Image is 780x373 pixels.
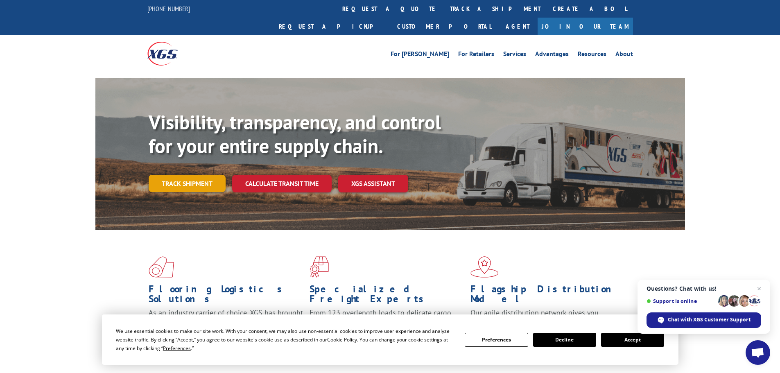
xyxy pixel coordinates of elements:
h1: Specialized Freight Experts [310,284,464,308]
a: XGS ASSISTANT [338,175,408,192]
span: Chat with XGS Customer Support [668,316,751,323]
a: For [PERSON_NAME] [391,51,449,60]
a: Open chat [746,340,770,365]
div: We use essential cookies to make our site work. With your consent, we may also use non-essential ... [116,327,455,353]
span: As an industry carrier of choice, XGS has brought innovation and dedication to flooring logistics... [149,308,303,337]
a: Services [503,51,526,60]
img: xgs-icon-total-supply-chain-intelligence-red [149,256,174,278]
span: Chat with XGS Customer Support [647,312,761,328]
h1: Flooring Logistics Solutions [149,284,303,308]
a: Advantages [535,51,569,60]
a: Customer Portal [391,18,497,35]
button: Preferences [465,333,528,347]
img: xgs-icon-focused-on-flooring-red [310,256,329,278]
span: Support is online [647,298,715,304]
span: Cookie Policy [327,336,357,343]
span: Our agile distribution network gives you nationwide inventory management on demand. [470,308,621,327]
a: About [615,51,633,60]
img: xgs-icon-flagship-distribution-model-red [470,256,499,278]
span: Questions? Chat with us! [647,285,761,292]
p: From 123 overlength loads to delicate cargo, our experienced staff knows the best way to move you... [310,308,464,344]
div: Cookie Consent Prompt [102,314,678,365]
span: Preferences [163,345,191,352]
a: Join Our Team [538,18,633,35]
b: Visibility, transparency, and control for your entire supply chain. [149,109,441,158]
a: Calculate transit time [232,175,332,192]
a: [PHONE_NUMBER] [147,5,190,13]
a: Agent [497,18,538,35]
a: Resources [578,51,606,60]
a: Request a pickup [273,18,391,35]
button: Decline [533,333,596,347]
h1: Flagship Distribution Model [470,284,625,308]
a: Track shipment [149,175,226,192]
a: For Retailers [458,51,494,60]
button: Accept [601,333,664,347]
